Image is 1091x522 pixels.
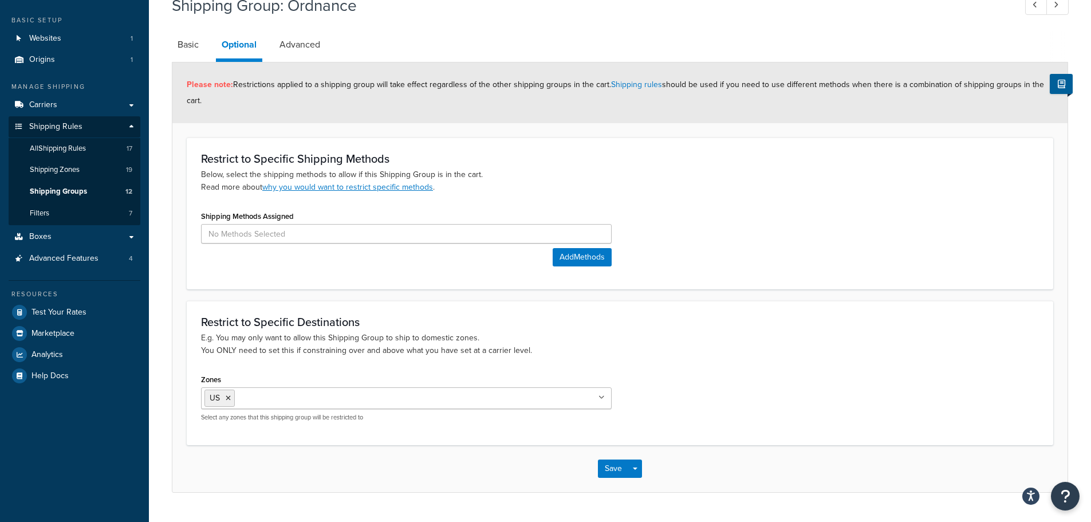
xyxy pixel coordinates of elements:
a: Advanced [274,31,326,58]
li: Shipping Zones [9,159,140,180]
span: 4 [129,254,133,264]
li: Shipping Rules [9,116,140,225]
a: Analytics [9,344,140,365]
span: Shipping Rules [29,122,82,132]
label: Zones [201,375,221,384]
span: All Shipping Rules [30,144,86,154]
span: Boxes [29,232,52,242]
span: Test Your Rates [31,308,86,317]
a: Advanced Features4 [9,248,140,269]
h3: Restrict to Specific Destinations [201,316,1039,328]
p: Select any zones that this shipping group will be restricted to [201,413,612,422]
a: Boxes [9,226,140,248]
strong: Please note: [187,79,233,91]
li: Origins [9,49,140,70]
a: Filters7 [9,203,140,224]
div: Basic Setup [9,15,140,25]
span: 12 [125,187,132,197]
div: Manage Shipping [9,82,140,92]
span: Restrictions applied to a shipping group will take effect regardless of the other shipping groups... [187,79,1044,107]
label: Shipping Methods Assigned [201,212,294,221]
a: AllShipping Rules17 [9,138,140,159]
a: Carriers [9,95,140,116]
a: Basic [172,31,204,58]
span: Analytics [31,350,63,360]
a: Optional [216,31,262,62]
span: Marketplace [31,329,74,339]
h3: Restrict to Specific Shipping Methods [201,152,1039,165]
li: Filters [9,203,140,224]
div: Resources [9,289,140,299]
li: Websites [9,28,140,49]
input: No Methods Selected [201,224,612,244]
p: Below, select the shipping methods to allow if this Shipping Group is in the cart. Read more about . [201,168,1039,194]
button: AddMethods [553,248,612,266]
a: Shipping Rules [9,116,140,138]
span: Shipping Zones [30,165,80,175]
button: Show Help Docs [1050,74,1073,94]
span: Help Docs [31,371,69,381]
span: Origins [29,55,55,65]
a: Websites1 [9,28,140,49]
button: Save [598,460,629,478]
span: Advanced Features [29,254,99,264]
button: Open Resource Center [1051,482,1080,511]
span: 1 [131,34,133,44]
li: Advanced Features [9,248,140,269]
a: Test Your Rates [9,302,140,323]
span: 7 [129,209,132,218]
span: 1 [131,55,133,65]
a: Origins1 [9,49,140,70]
a: Shipping Zones19 [9,159,140,180]
span: 19 [126,165,132,175]
span: Filters [30,209,49,218]
a: Marketplace [9,323,140,344]
a: Shipping Groups12 [9,181,140,202]
a: Shipping rules [611,79,662,91]
span: Shipping Groups [30,187,87,197]
p: E.g. You may only want to allow this Shipping Group to ship to domestic zones. You ONLY need to s... [201,332,1039,357]
span: Websites [29,34,61,44]
a: Help Docs [9,366,140,386]
span: Carriers [29,100,57,110]
span: 17 [127,144,132,154]
li: Shipping Groups [9,181,140,202]
a: why you would want to restrict specific methods [262,181,433,193]
span: US [210,392,220,404]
